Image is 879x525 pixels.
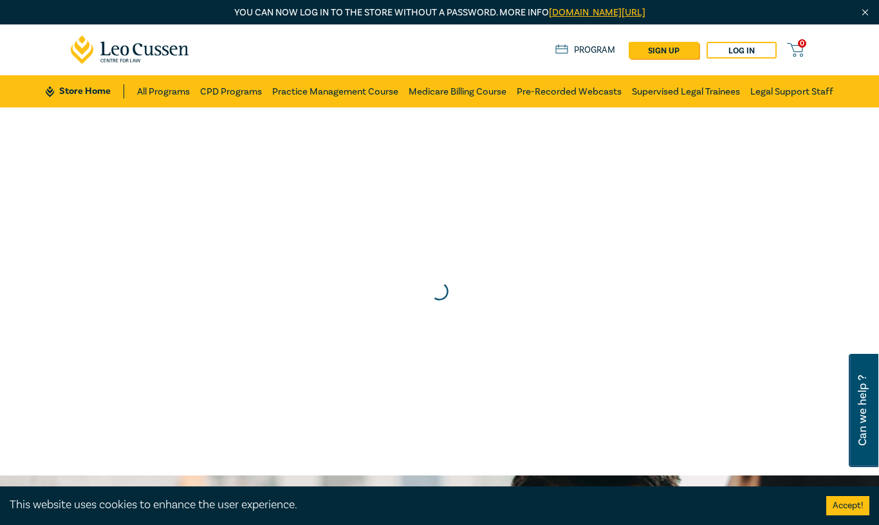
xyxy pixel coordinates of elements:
[629,42,699,59] a: sign up
[517,75,622,107] a: Pre-Recorded Webcasts
[860,7,871,18] img: Close
[555,43,615,57] a: Program
[707,42,777,59] a: Log in
[549,6,645,19] a: [DOMAIN_NAME][URL]
[750,75,833,107] a: Legal Support Staff
[409,75,506,107] a: Medicare Billing Course
[200,75,262,107] a: CPD Programs
[10,497,807,513] div: This website uses cookies to enhance the user experience.
[272,75,398,107] a: Practice Management Course
[71,6,808,20] p: You can now log in to the store without a password. More info
[856,362,869,459] span: Can we help ?
[826,496,869,515] button: Accept cookies
[632,75,740,107] a: Supervised Legal Trainees
[137,75,190,107] a: All Programs
[46,84,124,98] a: Store Home
[798,39,806,48] span: 0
